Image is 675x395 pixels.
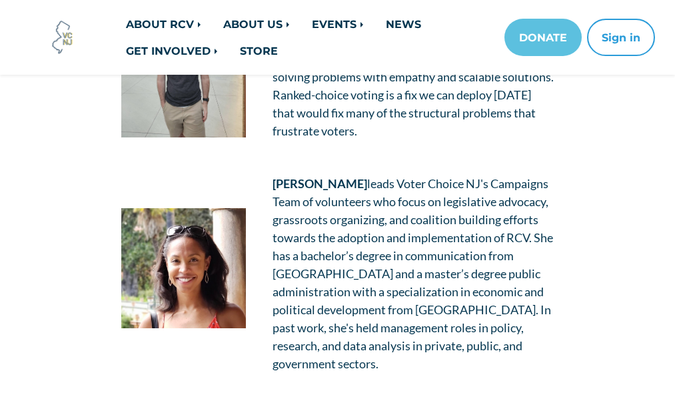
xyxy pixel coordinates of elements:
img: Voter Choice NJ [45,19,81,55]
a: NEWS [375,11,432,37]
a: ABOUT RCV [115,11,213,37]
a: EVENTS [301,11,375,37]
a: GET INVOLVED [115,37,229,64]
strong: [PERSON_NAME] [273,176,367,191]
nav: Main navigation [115,11,641,64]
a: STORE [229,37,289,64]
span: leads Voter Choice NJ's Campaigns Team of volunteers who focus on legislative advocacy, grassroot... [273,176,553,371]
button: Sign in or sign up [587,19,655,56]
a: DONATE [504,19,582,56]
a: ABOUT US [213,11,301,37]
